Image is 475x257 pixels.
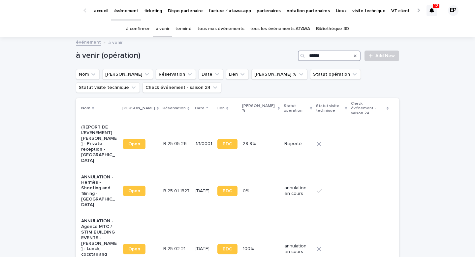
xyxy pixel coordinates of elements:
p: Statut visite technique [316,102,343,115]
p: Nom [81,105,90,112]
p: R 25 02 2173 [163,245,191,252]
a: terminé [175,21,191,37]
div: 12 [427,5,437,16]
p: [DATE] [196,188,212,194]
p: [PERSON_NAME] % [242,102,276,115]
p: - [352,246,388,252]
p: 29.9% [243,140,257,147]
img: Ls34BcGeRexTGTNfXpUC [13,4,77,17]
h1: à venir (opération) [76,51,295,60]
a: tous mes événements [197,21,244,37]
a: Open [123,139,145,149]
span: Open [128,189,140,193]
p: Statut opération [284,102,308,115]
p: 100% [243,245,255,252]
button: Statut opération [310,69,361,80]
p: (REPORT DE L'EVENEMENT) [PERSON_NAME] - Private reception - [GEOGRAPHIC_DATA] [81,125,118,164]
p: [DATE] [196,246,212,252]
p: Lien [217,105,225,112]
div: EP [448,5,459,16]
button: Lien Stacker [102,69,153,80]
a: Open [123,244,145,254]
p: Date [195,105,205,112]
p: R 25 05 2666 [163,140,191,147]
span: Add New [375,54,395,58]
p: 12 [434,4,438,8]
a: Open [123,186,145,196]
span: Open [128,247,140,251]
button: Date [199,69,223,80]
button: Lien [226,69,249,80]
span: BDC [223,142,232,146]
tr: (REPORT DE L'EVENEMENT) [PERSON_NAME] - Private reception - [GEOGRAPHIC_DATA]OpenR 25 05 2666R 25... [76,119,399,169]
tr: ANNULATION - Hermès - Shooting and filming - [GEOGRAPHIC_DATA]OpenR 25 01 1327R 25 01 1327 [DATE]... [76,169,399,213]
p: annulation en cours [284,243,311,255]
button: Statut visite technique [76,82,140,93]
p: - [352,188,388,194]
a: à venir [156,21,170,37]
a: à confirmer [126,21,150,37]
a: BDC [217,244,237,254]
button: Nom [76,69,100,80]
a: BDC [217,186,237,196]
a: Bibliothèque 3D [316,21,349,37]
p: Réservation [163,105,186,112]
a: BDC [217,139,237,149]
p: R 25 01 1327 [163,187,191,194]
p: à venir [108,38,123,46]
a: événement [76,38,101,46]
a: tous les événements ATAWA [250,21,310,37]
p: Check événement - saison 24 [351,100,385,117]
button: Réservation [156,69,196,80]
p: - [352,141,388,147]
span: BDC [223,189,232,193]
input: Search [298,51,361,61]
p: Reporté [284,141,311,147]
button: Check événement - saison 24 [142,82,221,93]
p: [PERSON_NAME] [122,105,155,112]
p: 1/1/0001 [196,141,212,147]
button: Marge % [251,69,307,80]
span: Open [128,142,140,146]
span: BDC [223,247,232,251]
p: 0% [243,187,250,194]
p: ANNULATION - Hermès - Shooting and filming - [GEOGRAPHIC_DATA] [81,174,118,208]
a: Add New [364,51,399,61]
p: annulation en cours [284,185,311,197]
